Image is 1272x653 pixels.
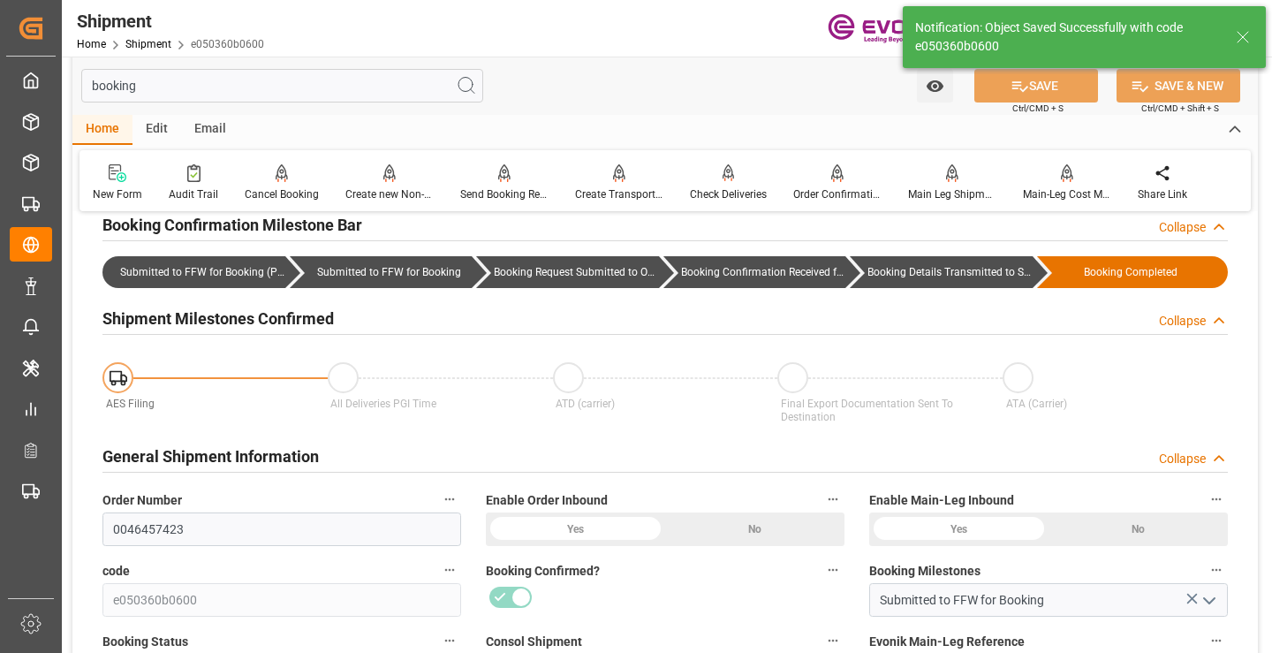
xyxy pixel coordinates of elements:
[245,186,319,202] div: Cancel Booking
[821,488,844,511] button: Enable Order Inbound
[486,562,600,581] span: Booking Confirmed?
[290,256,473,288] div: Submitted to FFW for Booking
[690,186,767,202] div: Check Deliveries
[869,562,980,581] span: Booking Milestones
[821,629,844,652] button: Consol Shipment
[460,186,549,202] div: Send Booking Request To ABS
[120,256,285,288] div: Submitted to FFW for Booking (Pending)
[1055,256,1208,288] div: Booking Completed
[869,513,1049,546] div: Yes
[93,186,142,202] div: New Form
[1006,398,1067,410] span: ATA (Carrier)
[102,256,285,288] div: Submitted to FFW for Booking (Pending)
[665,513,844,546] div: No
[72,115,132,145] div: Home
[850,256,1033,288] div: Booking Details Transmitted to SAP
[1023,186,1111,202] div: Main-Leg Cost Message
[486,633,582,651] span: Consol Shipment
[102,444,319,468] h2: General Shipment Information
[869,491,1014,510] span: Enable Main-Leg Inbound
[102,633,188,651] span: Booking Status
[1159,218,1206,237] div: Collapse
[77,8,264,34] div: Shipment
[917,69,953,103] button: open menu
[974,69,1098,103] button: SAVE
[828,13,943,44] img: Evonik-brand-mark-Deep-Purple-RGB.jpeg_1700498283.jpeg
[908,186,996,202] div: Main Leg Shipment
[821,558,844,581] button: Booking Confirmed?
[102,213,362,237] h2: Booking Confirmation Milestone Bar
[169,186,218,202] div: Audit Trail
[307,256,473,288] div: Submitted to FFW for Booking
[125,38,171,50] a: Shipment
[681,256,846,288] div: Booking Confirmation Received from Ocean Carrier
[867,256,1033,288] div: Booking Details Transmitted to SAP
[575,186,663,202] div: Create Transport Unit
[81,69,483,103] input: Search Fields
[1138,186,1187,202] div: Share Link
[1012,102,1064,115] span: Ctrl/CMD + S
[1117,69,1240,103] button: SAVE & NEW
[438,558,461,581] button: code
[330,398,436,410] span: All Deliveries PGI Time
[1049,513,1228,546] div: No
[102,307,334,330] h2: Shipment Milestones Confirmed
[106,398,155,410] span: AES Filing
[556,398,615,410] span: ATD (carrier)
[132,115,181,145] div: Edit
[476,256,659,288] div: Booking Request Submitted to Ocean Carrier
[1195,587,1222,614] button: open menu
[663,256,846,288] div: Booking Confirmation Received from Ocean Carrier
[486,491,608,510] span: Enable Order Inbound
[793,186,882,202] div: Order Confirmation
[181,115,239,145] div: Email
[1205,558,1228,581] button: Booking Milestones
[1159,312,1206,330] div: Collapse
[494,256,659,288] div: Booking Request Submitted to Ocean Carrier
[102,491,182,510] span: Order Number
[915,19,1219,56] div: Notification: Object Saved Successfully with code e050360b0600
[345,186,434,202] div: Create new Non-Conformance
[869,633,1025,651] span: Evonik Main-Leg Reference
[1159,450,1206,468] div: Collapse
[1037,256,1229,288] div: Booking Completed
[102,562,130,581] span: code
[486,513,665,546] div: Yes
[438,488,461,511] button: Order Number
[1141,102,1219,115] span: Ctrl/CMD + Shift + S
[781,398,953,423] span: Final Export Documentation Sent To Destination
[438,629,461,652] button: Booking Status
[1205,629,1228,652] button: Evonik Main-Leg Reference
[77,38,106,50] a: Home
[1205,488,1228,511] button: Enable Main-Leg Inbound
